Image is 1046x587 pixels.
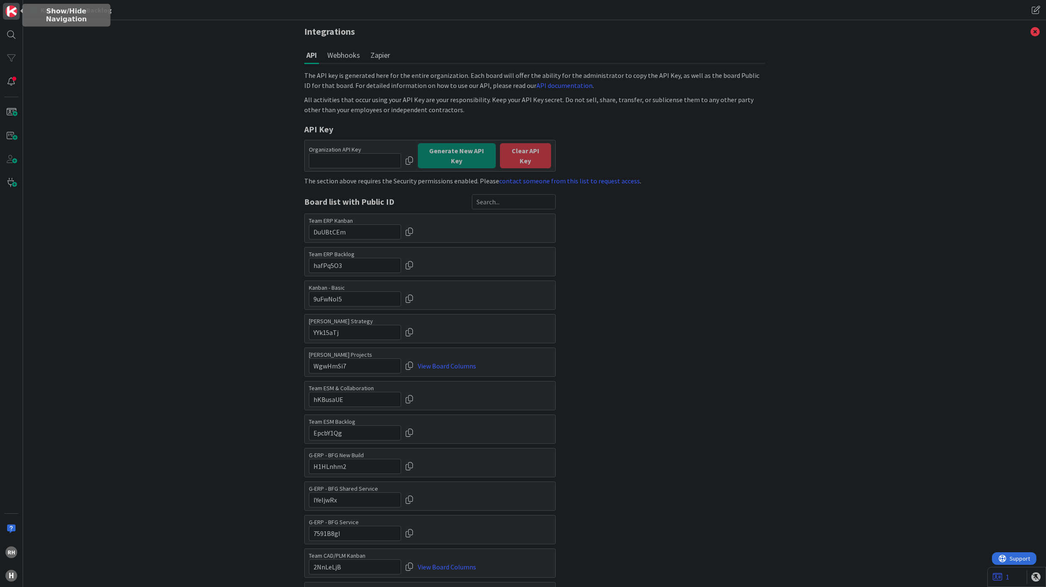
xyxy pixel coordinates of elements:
[418,559,476,574] a: View Board Columns
[309,485,401,492] label: G-ERP - BFG Shared Service
[309,284,401,291] label: Kanban - Basic
[309,250,401,258] label: Team ERP Backlog
[472,194,556,209] input: Search...
[71,3,117,18] a: Backlog
[304,95,765,115] div: All activities that occur using your API Key are your responsibility. Keep your API Key secret. D...
[309,351,401,358] label: [PERSON_NAME] Projects
[993,572,1009,582] a: 1
[309,418,401,425] label: Team ESM Backlog
[309,552,401,559] label: Team CAD/PLM Kanban
[418,358,476,373] a: View Board Columns
[309,384,401,392] label: Team ESM & Collaboration
[499,177,640,185] a: contact someone from this list to request access
[418,143,496,168] button: Generate New API Key
[309,518,401,526] label: G-ERP - BFG Service
[5,5,17,17] img: Visit kanbanzone.com
[309,451,401,459] label: G-ERP - BFG New Build
[304,196,394,208] span: Board list with Public ID
[500,143,551,168] button: Clear API Key
[5,570,17,582] div: H
[304,176,765,186] div: The section above requires the Security permissions enabled. Please .
[296,20,774,43] h3: Integrations
[309,317,401,325] label: [PERSON_NAME] Strategy
[304,123,556,136] div: API Key
[26,3,69,18] a: Kanban
[18,1,38,11] span: Support
[304,47,319,64] button: API
[304,70,765,90] div: The API key is generated here for the entire organization. Each board will offer the ability for ...
[368,47,392,63] button: Zapier
[309,217,401,224] label: Team ERP Kanban
[325,47,362,63] button: Webhooks
[536,81,593,90] a: API documentation
[309,146,401,153] label: Organization API Key
[26,7,107,23] h5: Show/Hide Navigation
[5,546,17,558] div: RH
